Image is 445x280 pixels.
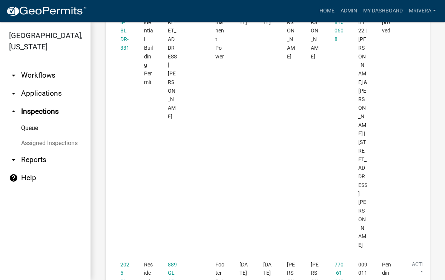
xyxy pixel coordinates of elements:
span: 09/08/2025 [239,262,248,276]
span: 113 CAROLYN CT [168,11,177,119]
span: Permanent Power [215,11,224,60]
span: Ryan Miller [311,11,319,60]
i: arrow_drop_down [9,155,18,164]
a: My Dashboard [360,4,406,18]
span: 09/05/2025 [239,11,248,25]
button: Action [406,260,437,279]
a: Home [316,4,338,18]
i: arrow_drop_down [9,71,18,80]
i: arrow_drop_down [9,89,18,98]
a: mrivera [406,4,439,18]
div: [DATE] [263,260,273,278]
span: Michele Rivera [287,11,295,60]
a: Admin [338,4,360,18]
i: help [9,173,18,182]
span: Residential Building Permit [144,11,153,85]
span: Approved [382,11,390,34]
i: arrow_drop_up [9,107,18,116]
button: Action [406,9,437,28]
a: 2024-BLDR-331 [120,11,129,51]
